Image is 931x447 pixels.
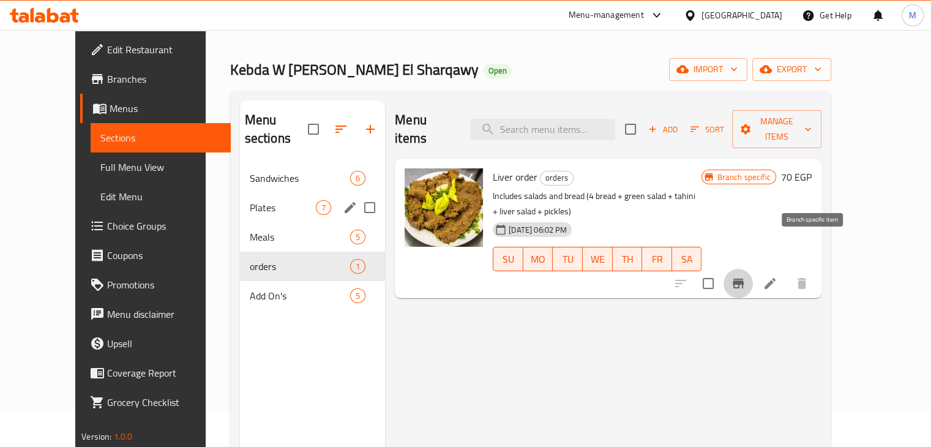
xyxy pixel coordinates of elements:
[618,116,643,142] span: Select section
[712,171,775,183] span: Branch specific
[723,269,753,298] button: Branch-specific-item
[763,276,777,291] a: Edit menu item
[436,18,464,33] span: Menus
[80,94,231,123] a: Menus
[351,290,365,302] span: 5
[613,247,643,271] button: TH
[647,250,667,268] span: FR
[100,130,221,145] span: Sections
[81,429,111,445] span: Version:
[230,18,269,33] a: Home
[350,230,365,244] div: items
[350,259,365,274] div: items
[250,259,350,274] div: orders
[240,193,386,222] div: Plates7edit
[752,58,831,81] button: export
[469,18,473,33] li: /
[80,329,231,358] a: Upsell
[91,123,231,152] a: Sections
[107,277,221,292] span: Promotions
[642,247,672,271] button: FR
[695,271,721,296] span: Select to update
[540,171,573,185] span: orders
[493,168,537,186] span: Liver order
[80,299,231,329] a: Menu disclaimer
[341,198,359,217] button: edit
[742,114,812,145] span: Manage items
[230,56,479,83] span: Kebda W [PERSON_NAME] El Sharqawy
[107,366,221,380] span: Coverage Report
[690,122,724,137] span: Sort
[405,168,483,247] img: Liver order
[421,18,464,34] a: Menus
[701,9,782,22] div: [GEOGRAPHIC_DATA]
[679,62,738,77] span: import
[240,163,386,193] div: Sandwiches6
[107,395,221,410] span: Grocery Checklist
[588,250,608,268] span: WE
[250,200,316,215] span: Plates
[107,72,221,86] span: Branches
[80,211,231,241] a: Choice Groups
[677,250,697,268] span: SA
[351,173,365,184] span: 6
[787,269,817,298] button: delete
[80,388,231,417] a: Grocery Checklist
[114,429,133,445] span: 1.0.0
[80,270,231,299] a: Promotions
[351,261,365,272] span: 1
[762,62,821,77] span: export
[484,66,512,76] span: Open
[80,358,231,388] a: Coverage Report
[583,247,613,271] button: WE
[687,120,727,139] button: Sort
[504,224,572,236] span: [DATE] 06:02 PM
[301,116,326,142] span: Select all sections
[484,64,512,78] div: Open
[909,9,916,22] span: M
[240,159,386,315] nav: Menu sections
[240,252,386,281] div: orders1
[80,241,231,270] a: Coupons
[250,288,350,303] span: Add On's
[110,101,221,116] span: Menus
[412,18,416,33] li: /
[395,111,456,148] h2: Menu items
[669,58,747,81] button: import
[245,111,308,148] h2: Menu sections
[107,336,221,351] span: Upsell
[250,230,350,244] div: Meals
[643,120,682,139] button: Add
[351,231,365,243] span: 5
[80,64,231,94] a: Branches
[493,247,523,271] button: SU
[558,250,578,268] span: TU
[91,152,231,182] a: Full Menu View
[100,160,221,175] span: Full Menu View
[523,247,553,271] button: MO
[107,307,221,321] span: Menu disclaimer
[350,288,365,303] div: items
[618,250,638,268] span: TH
[781,168,812,186] h6: 70 EGP
[646,122,679,137] span: Add
[80,35,231,64] a: Edit Restaurant
[240,281,386,310] div: Add On's5
[356,115,385,144] button: Add section
[478,18,513,33] span: Sections
[471,119,615,140] input: search
[682,120,732,139] span: Sort items
[250,171,350,186] span: Sandwiches
[732,110,821,148] button: Manage items
[493,189,701,219] p: Includes salads and bread (4 bread + green salad + tahini + liver salad + pickles)
[643,120,682,139] span: Add item
[100,189,221,204] span: Edit Menu
[326,115,356,144] span: Sort sections
[274,18,279,33] li: /
[498,250,518,268] span: SU
[316,200,331,215] div: items
[569,8,644,23] div: Menu-management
